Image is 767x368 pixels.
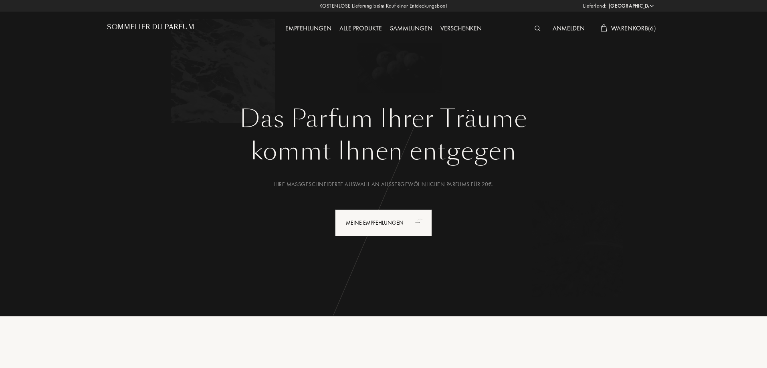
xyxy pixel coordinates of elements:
[113,133,654,169] div: kommt Ihnen entgegen
[436,24,486,34] div: Verschenken
[549,24,589,32] a: Anmelden
[412,214,428,230] div: animation
[281,24,335,34] div: Empfehlungen
[107,23,194,34] a: Sommelier du Parfum
[335,24,386,34] div: Alle Produkte
[329,209,438,236] a: Meine Empfehlungenanimation
[113,180,654,189] div: Ihre maßgeschneiderte Auswahl an außergewöhnlichen Parfums für 20€.
[601,24,607,32] img: cart_white.svg
[335,209,432,236] div: Meine Empfehlungen
[386,24,436,32] a: Sammlungen
[335,24,386,32] a: Alle Produkte
[107,23,194,31] h1: Sommelier du Parfum
[436,24,486,32] a: Verschenken
[113,105,654,133] h1: Das Parfum Ihrer Träume
[535,26,541,31] img: search_icn_white.svg
[549,24,589,34] div: Anmelden
[611,24,656,32] span: Warenkorb ( 6 )
[386,24,436,34] div: Sammlungen
[583,2,607,10] span: Lieferland:
[281,24,335,32] a: Empfehlungen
